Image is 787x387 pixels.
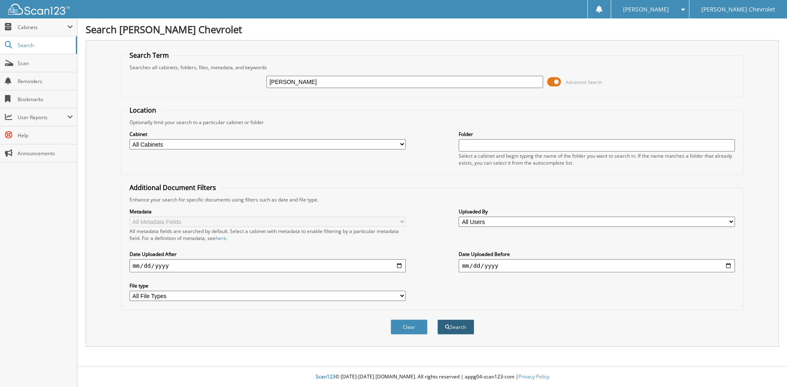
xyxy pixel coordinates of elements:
label: Cabinet [130,131,406,138]
label: File type [130,282,406,289]
span: Reminders [18,78,73,85]
label: Folder [459,131,735,138]
div: Select a cabinet and begin typing the name of the folder you want to search in. If the name match... [459,152,735,166]
legend: Additional Document Filters [125,183,220,192]
div: Enhance your search for specific documents using filters such as date and file type. [125,196,739,203]
span: Cabinets [18,24,67,31]
span: Scan [18,60,73,67]
span: Bookmarks [18,96,73,103]
legend: Search Term [125,51,173,60]
span: User Reports [18,114,67,121]
input: end [459,259,735,272]
iframe: Chat Widget [746,348,787,387]
h1: Search [PERSON_NAME] Chevrolet [86,23,779,36]
a: Privacy Policy [519,373,549,380]
legend: Location [125,106,160,115]
div: © [DATE]-[DATE] [DOMAIN_NAME]. All rights reserved | appg04-scan123-com | [77,367,787,387]
label: Uploaded By [459,208,735,215]
img: scan123-logo-white.svg [8,4,70,15]
button: Search [437,319,474,335]
span: Help [18,132,73,139]
button: Clear [391,319,428,335]
span: Advanced Search [566,79,602,85]
label: Date Uploaded After [130,251,406,258]
div: All metadata fields are searched by default. Select a cabinet with metadata to enable filtering b... [130,228,406,242]
span: Scan123 [316,373,335,380]
span: Announcements [18,150,73,157]
div: Searches all cabinets, folders, files, metadata, and keywords [125,64,739,71]
span: Search [18,42,72,49]
div: Optionally limit your search to a particular cabinet or folder [125,119,739,126]
input: start [130,259,406,272]
label: Date Uploaded Before [459,251,735,258]
label: Metadata [130,208,406,215]
span: [PERSON_NAME] [623,7,669,12]
span: [PERSON_NAME] Chevrolet [701,7,775,12]
a: here [216,235,226,242]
